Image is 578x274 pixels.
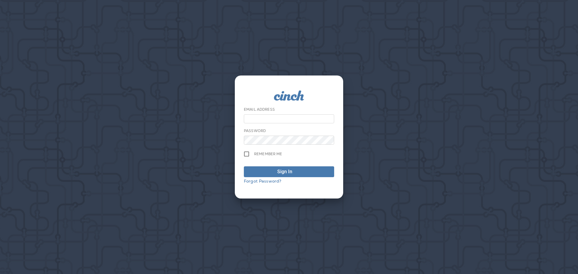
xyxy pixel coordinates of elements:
[277,168,292,175] div: Sign In
[244,178,281,184] a: Forgot Password?
[244,107,275,112] label: Email Address
[254,152,282,156] span: Remember me
[244,128,266,133] label: Password
[244,166,334,177] button: Sign In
